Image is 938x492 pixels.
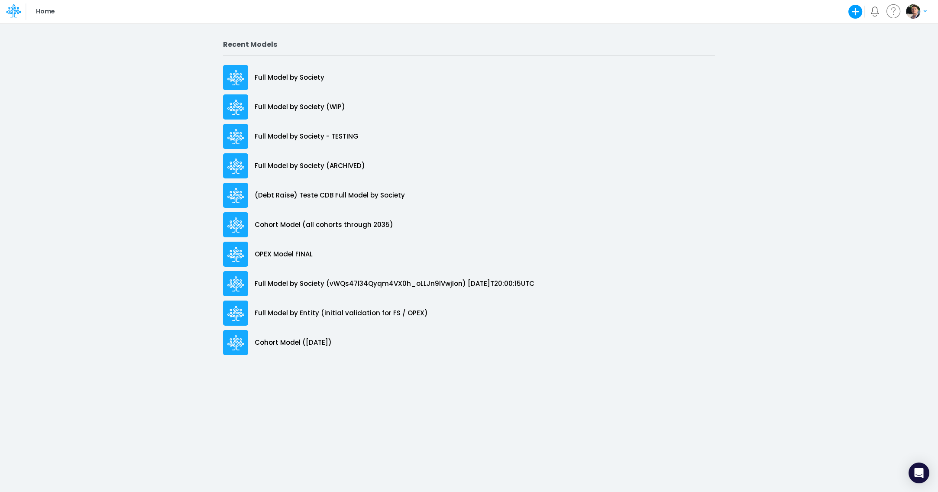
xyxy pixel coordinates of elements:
[223,328,715,357] a: Cohort Model ([DATE])
[36,7,55,16] p: Home
[223,151,715,181] a: Full Model by Society (ARCHIVED)
[223,210,715,240] a: Cohort Model (all cohorts through 2035)
[255,338,332,348] p: Cohort Model ([DATE])
[255,73,324,83] p: Full Model by Society
[223,63,715,92] a: Full Model by Society
[255,191,405,201] p: (Debt Raise) Teste CDB Full Model by Society
[255,161,365,171] p: Full Model by Society (ARCHIVED)
[255,132,359,142] p: Full Model by Society - TESTING
[223,240,715,269] a: OPEX Model FINAL
[255,249,313,259] p: OPEX Model FINAL
[223,181,715,210] a: (Debt Raise) Teste CDB Full Model by Society
[255,220,393,230] p: Cohort Model (all cohorts through 2035)
[870,6,880,16] a: Notifications
[909,463,929,483] div: Open Intercom Messenger
[223,298,715,328] a: Full Model by Entity (initial validation for FS / OPEX)
[255,279,534,289] p: Full Model by Society (vWQs47l34Qyqm4VX0h_oLLJn9lVwjIon) [DATE]T20:00:15UTC
[223,122,715,151] a: Full Model by Society - TESTING
[223,269,715,298] a: Full Model by Society (vWQs47l34Qyqm4VX0h_oLLJn9lVwjIon) [DATE]T20:00:15UTC
[223,92,715,122] a: Full Model by Society (WIP)
[223,40,715,49] h2: Recent Models
[255,102,345,112] p: Full Model by Society (WIP)
[255,308,428,318] p: Full Model by Entity (initial validation for FS / OPEX)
